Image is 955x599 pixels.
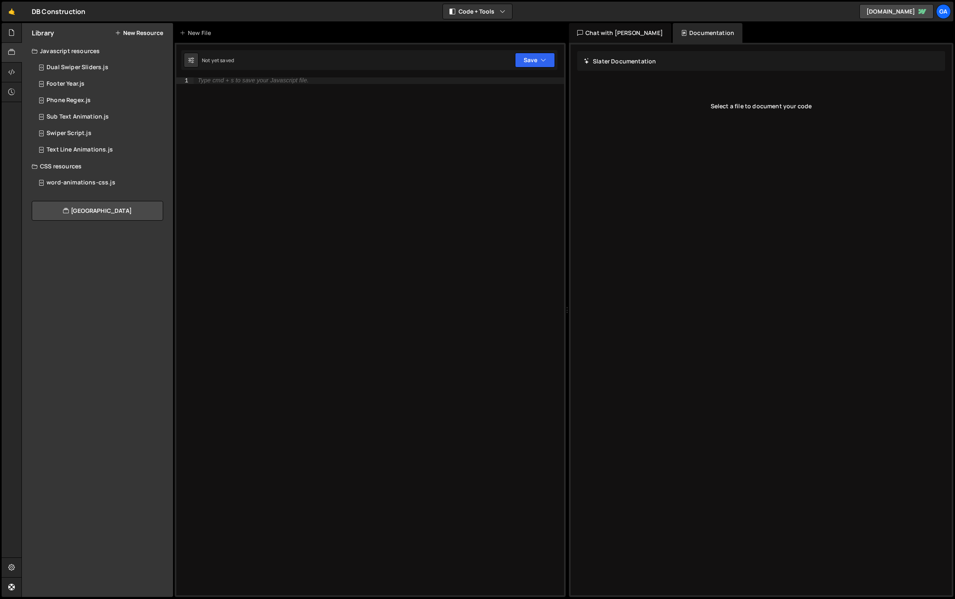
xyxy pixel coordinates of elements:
a: [GEOGRAPHIC_DATA] [32,201,163,221]
div: Javascript resources [22,43,173,59]
a: [DOMAIN_NAME] [859,4,934,19]
h2: Library [32,28,54,37]
div: 15122/22500.js [32,59,173,76]
a: 🤙 [2,2,22,21]
div: 15122/8833.js [32,142,173,158]
div: 15122/9109.js [32,109,173,125]
div: 15122/8263.js [32,125,173,142]
button: Save [515,53,555,68]
button: Code + Tools [443,4,512,19]
div: Swiper Script.js [47,130,91,137]
div: 15122/21298.js [32,92,173,109]
div: Select a file to document your code [577,90,945,123]
div: Chat with [PERSON_NAME] [569,23,671,43]
div: 15122/30600.css [32,175,173,191]
div: Phone Regex.js [47,97,91,104]
button: New Resource [115,30,163,36]
div: Not yet saved [202,57,234,64]
div: New File [180,29,214,37]
div: 1 [176,77,194,84]
div: 15122/30592.js [32,76,173,92]
div: Type cmd + s to save your Javascript file. [198,78,309,84]
h2: Slater Documentation [584,57,656,65]
div: DB Construction [32,7,85,16]
div: Dual Swiper Sliders.js [47,64,108,71]
div: Sub Text Animation.js [47,113,109,121]
a: Ga [936,4,951,19]
div: Footer Year.js [47,80,84,88]
div: word-animations-css.js [47,179,115,186]
div: CSS resources [22,158,173,175]
div: Text Line Animations.js [47,146,113,154]
div: Documentation [673,23,742,43]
